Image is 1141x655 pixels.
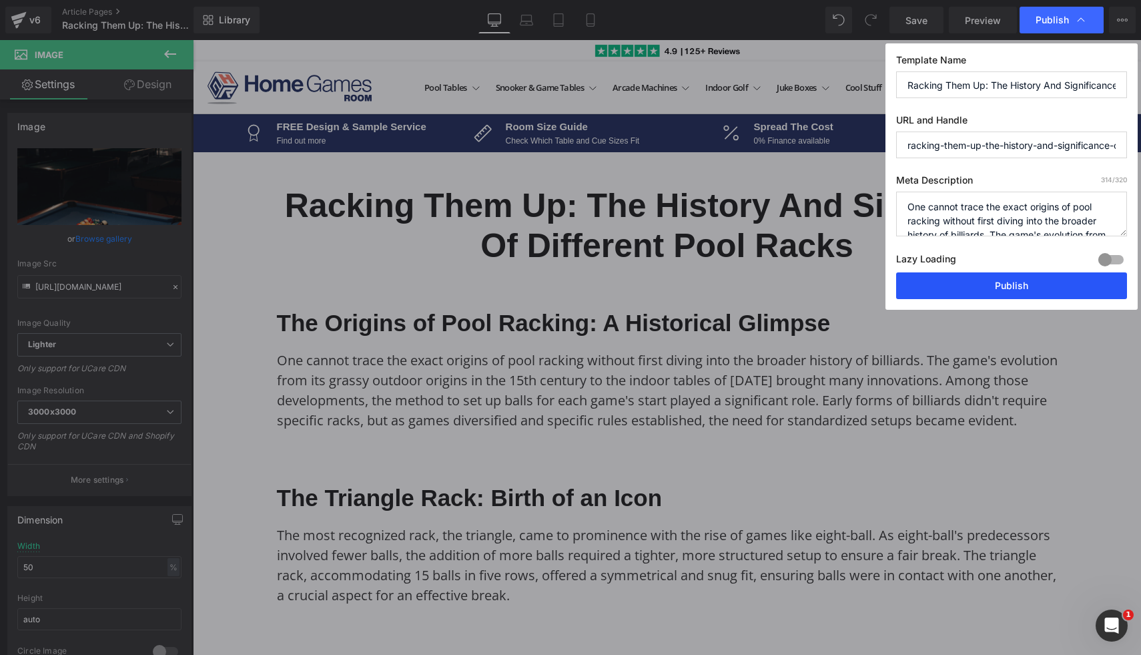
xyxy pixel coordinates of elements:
[561,95,641,107] p: 0% Finance available
[412,39,505,57] summary: Arcade Machines
[896,174,1127,192] label: Meta Description
[224,39,296,57] summary: Pool Tables
[313,95,447,107] p: Check Which Table and Cue Sizes Fit
[896,114,1127,132] label: URL and Handle
[83,95,233,107] p: Find out more
[773,95,869,107] p: See our reviews
[896,272,1127,299] button: Publish
[43,79,242,107] a: FREE Design & Sample Service Find out more
[710,39,791,57] summary: Help & Advice
[1101,176,1127,184] span: /320
[896,250,956,272] label: Lazy Loading
[84,485,865,566] p: The most recognized rack, the triangle, came to prominence with the rise of games like eight-ball...
[84,444,865,472] h2: The Triangle Rack: Birth of an Icon
[1123,610,1134,620] span: 1
[773,81,869,92] strong: 125+ 5 Star Reviews
[819,32,857,63] nav: Secondary
[505,39,577,57] summary: Indoor Golf
[264,79,463,107] a: Room Size Guide Check Which Table and Cue Sizes Fit
[561,81,641,92] strong: Spread The Cost
[645,39,711,57] summary: Cool Stuff
[706,79,905,107] a: 125+ 5 Star Reviews See our reviews
[577,39,645,57] summary: Juke Boxes
[296,39,412,57] summary: Snooker & Game Tables
[43,1,905,13] a: A descriptive caption for the image
[896,54,1127,71] label: Template Name
[313,81,395,92] strong: Room Size Guide
[83,81,233,92] strong: FREE Design & Sample Service
[1096,610,1128,642] iframe: Intercom live chat
[1101,176,1112,184] span: 314
[232,39,783,57] nav: Primary
[1036,14,1069,26] span: Publish
[13,31,180,65] img: Home Games Room
[84,146,865,226] h1: Racking Them Up: The History and Significance of Different Pool Racks
[84,269,865,297] h2: The Origins of Pool Racking: A Historical Glimpse
[896,192,1127,236] textarea: One cannot trace the exact origins of pool racking without first diving into the broader history ...
[485,79,685,107] a: Spread The Cost 0% Finance available
[84,310,865,391] p: One cannot trace the exact origins of pool racking without first diving into the broader history ...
